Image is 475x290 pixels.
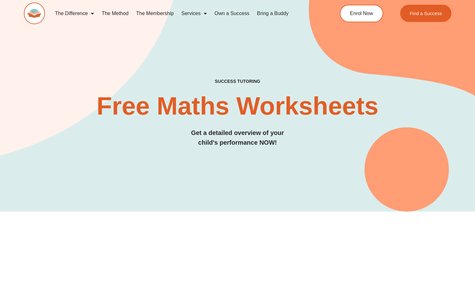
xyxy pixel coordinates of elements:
span: Enrol Now [350,11,373,16]
h2: Free Maths Worksheets​ [24,94,451,119]
nav: Menu [51,6,315,21]
h4: SUCCESS TUTORING​ [24,79,451,84]
a: Find a Success [400,5,451,22]
a: The Membership [132,6,178,21]
h3: Get a detailed overview of your child's performance NOW! [24,128,451,148]
a: Own a Success [211,6,253,21]
a: The Method [98,6,132,21]
a: Enrol Now [340,5,383,22]
a: The Difference [51,6,98,21]
span: Find a Success [410,11,442,16]
a: Services [178,6,211,21]
a: Bring a Buddy [253,6,292,21]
